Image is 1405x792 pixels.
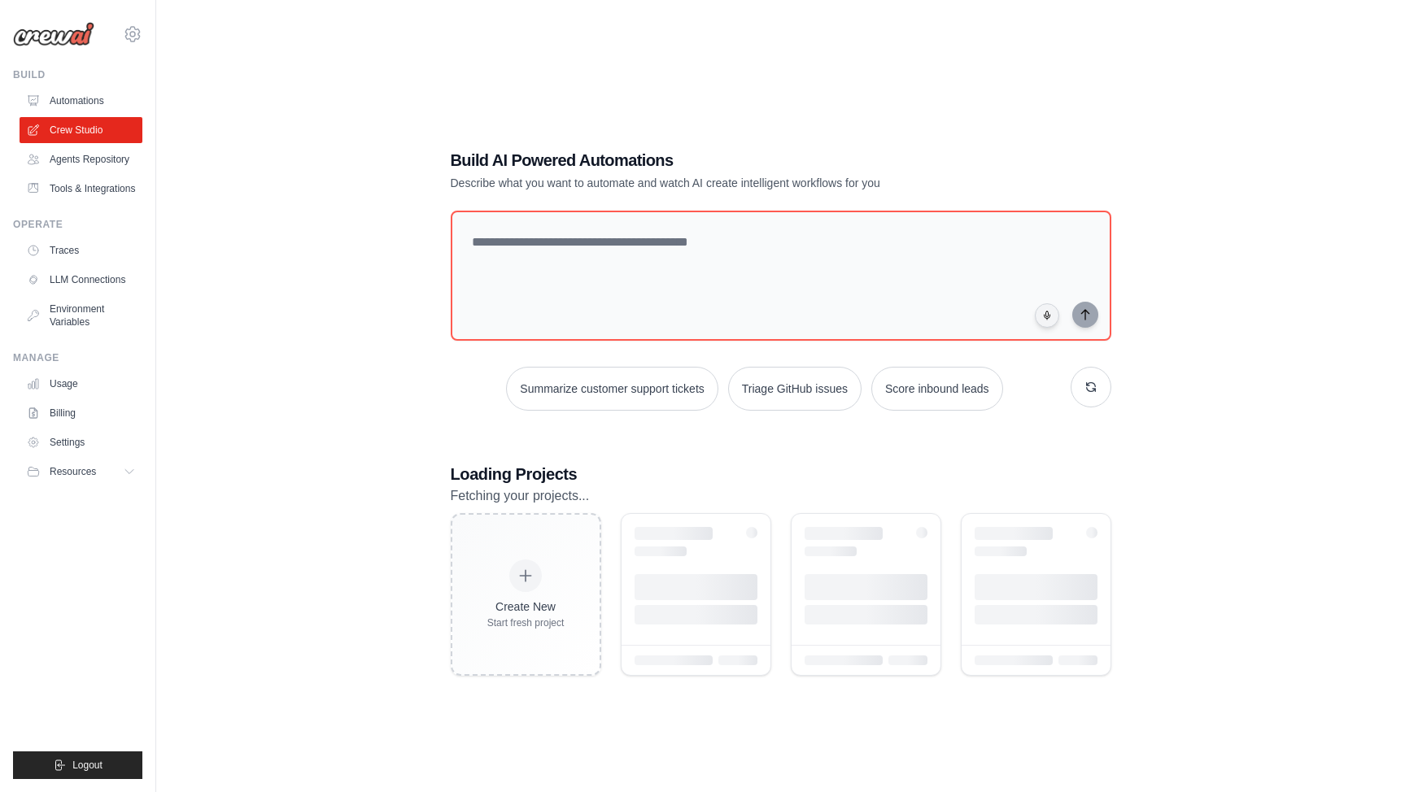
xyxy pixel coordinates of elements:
a: Traces [20,237,142,263]
div: Create New [487,598,565,615]
a: Environment Variables [20,296,142,335]
span: Resources [50,465,96,478]
a: Usage [20,371,142,397]
h3: Loading Projects [451,463,1111,485]
div: Manage [13,351,142,364]
button: Get new suggestions [1071,367,1111,407]
img: Logo [13,22,94,46]
p: Describe what you want to automate and watch AI create intelligent workflows for you [451,175,997,191]
a: Automations [20,88,142,114]
div: Operate [13,218,142,231]
p: Fetching your projects... [451,485,1111,507]
div: Start fresh project [487,616,565,629]
button: Logout [13,751,142,779]
button: Triage GitHub issues [728,367,862,411]
button: Resources [20,459,142,485]
a: Settings [20,429,142,455]
a: LLM Connections [20,267,142,293]
a: Billing [20,400,142,426]
a: Agents Repository [20,146,142,172]
button: Score inbound leads [871,367,1003,411]
button: Summarize customer support tickets [506,367,718,411]
div: Build [13,68,142,81]
h1: Build AI Powered Automations [451,149,997,172]
span: Logout [72,759,103,772]
a: Crew Studio [20,117,142,143]
button: Click to speak your automation idea [1035,303,1059,328]
a: Tools & Integrations [20,176,142,202]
